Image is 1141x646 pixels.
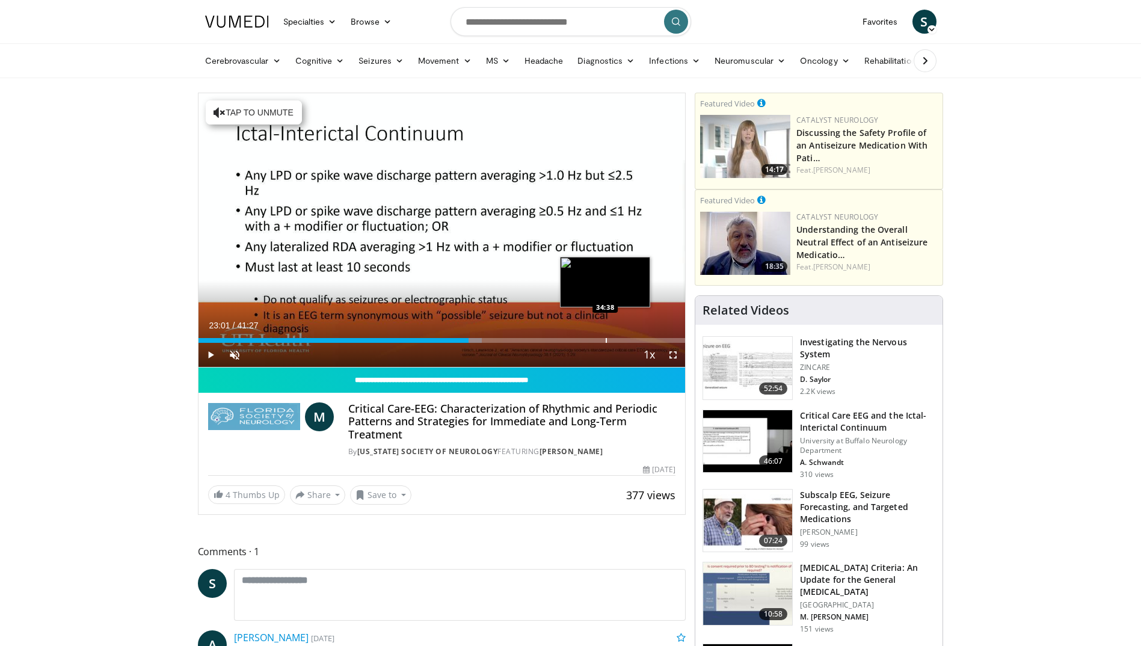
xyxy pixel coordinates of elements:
h3: Subscalp EEG, Seizure Forecasting, and Targeted Medications [800,489,935,525]
a: 4 Thumbs Up [208,485,285,504]
img: 489580b5-57cf-4814-85ca-84598a5bae8f.150x105_q85_crop-smart_upscale.jpg [703,562,792,625]
img: Florida Society of Neurology [208,402,300,431]
div: Feat. [796,262,938,272]
a: [PERSON_NAME] [540,446,603,457]
a: 52:54 Investigating the Nervous System ZINCARE D. Saylor 2.2K views [703,336,935,400]
a: MS [479,49,517,73]
small: Featured Video [700,98,755,109]
p: D. Saylor [800,375,935,384]
a: [PERSON_NAME] [234,631,309,644]
a: 10:58 [MEDICAL_DATA] Criteria: An Update for the General [MEDICAL_DATA] [GEOGRAPHIC_DATA] M. [PER... [703,562,935,634]
p: ZINCARE [800,363,935,372]
span: 46:07 [759,455,788,467]
small: Featured Video [700,195,755,206]
a: Movement [411,49,479,73]
img: 01bfc13d-03a0-4cb7-bbaa-2eb0a1ecb046.png.150x105_q85_crop-smart_upscale.jpg [700,212,790,275]
h3: [MEDICAL_DATA] Criteria: An Update for the General [MEDICAL_DATA] [800,562,935,598]
div: Progress Bar [198,338,686,343]
a: Discussing the Safety Profile of an Antiseizure Medication With Pati… [796,127,927,164]
span: 10:58 [759,608,788,620]
button: Share [290,485,346,505]
p: [GEOGRAPHIC_DATA] [800,600,935,610]
span: 18:35 [761,261,787,272]
a: M [305,402,334,431]
a: 14:17 [700,115,790,178]
a: 18:35 [700,212,790,275]
span: 52:54 [759,383,788,395]
div: Feat. [796,165,938,176]
a: 07:24 Subscalp EEG, Seizure Forecasting, and Targeted Medications [PERSON_NAME] 99 views [703,489,935,553]
a: Catalyst Neurology [796,212,878,222]
button: Unmute [223,343,247,367]
span: 14:17 [761,164,787,175]
span: 23:01 [209,321,230,330]
p: University at Buffalo Neurology Department [800,436,935,455]
p: A. Schwandt [800,458,935,467]
button: Save to [350,485,411,505]
p: 310 views [800,470,834,479]
span: 377 views [626,488,675,502]
p: 151 views [800,624,834,634]
h3: Critical Care EEG and the Ictal-Interictal Continuum [800,410,935,434]
a: Headache [517,49,571,73]
a: Seizures [351,49,411,73]
a: Neuromuscular [707,49,793,73]
video-js: Video Player [198,93,686,368]
input: Search topics, interventions [451,7,691,36]
img: image.jpeg [560,257,650,307]
span: 41:27 [237,321,258,330]
div: [DATE] [643,464,675,475]
small: [DATE] [311,633,334,644]
span: / [233,321,235,330]
h4: Critical Care-EEG: Characterization of Rhythmic and Periodic Patterns and Strategies for Immediat... [348,402,675,441]
a: Favorites [855,10,905,34]
img: c23d0a25-a0b6-49e6-ba12-869cdc8b250a.png.150x105_q85_crop-smart_upscale.jpg [700,115,790,178]
img: 4acae122-ae14-4919-bc47-0ae66b170ef0.150x105_q85_crop-smart_upscale.jpg [703,337,792,399]
img: VuMedi Logo [205,16,269,28]
a: [US_STATE] Society of Neurology [357,446,498,457]
a: Infections [642,49,707,73]
a: Diagnostics [570,49,642,73]
a: Cognitive [288,49,352,73]
a: [PERSON_NAME] [813,165,870,175]
a: Browse [343,10,399,34]
a: Catalyst Neurology [796,115,878,125]
button: Fullscreen [661,343,685,367]
span: Comments 1 [198,544,686,559]
p: [PERSON_NAME] [800,528,935,537]
a: S [198,569,227,598]
div: By FEATURING [348,446,675,457]
a: Rehabilitation [857,49,923,73]
a: Specialties [276,10,344,34]
a: S [912,10,936,34]
span: 4 [226,489,230,500]
img: a5d5675c-9244-43ba-941e-9945d360acc0.150x105_q85_crop-smart_upscale.jpg [703,410,792,473]
p: M. [PERSON_NAME] [800,612,935,622]
a: Understanding the Overall Neutral Effect of an Antiseizure Medicatio… [796,224,927,260]
h4: Related Videos [703,303,789,318]
a: [PERSON_NAME] [813,262,870,272]
p: 2.2K views [800,387,835,396]
p: 99 views [800,540,829,549]
img: 32fe55dc-2e34-4f93-8471-99d77f8e2914.150x105_q85_crop-smart_upscale.jpg [703,490,792,552]
span: 07:24 [759,535,788,547]
button: Tap to unmute [206,100,302,125]
button: Playback Rate [637,343,661,367]
a: Oncology [793,49,857,73]
a: Cerebrovascular [198,49,288,73]
h3: Investigating the Nervous System [800,336,935,360]
a: 46:07 Critical Care EEG and the Ictal-Interictal Continuum University at Buffalo Neurology Depart... [703,410,935,479]
button: Play [198,343,223,367]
